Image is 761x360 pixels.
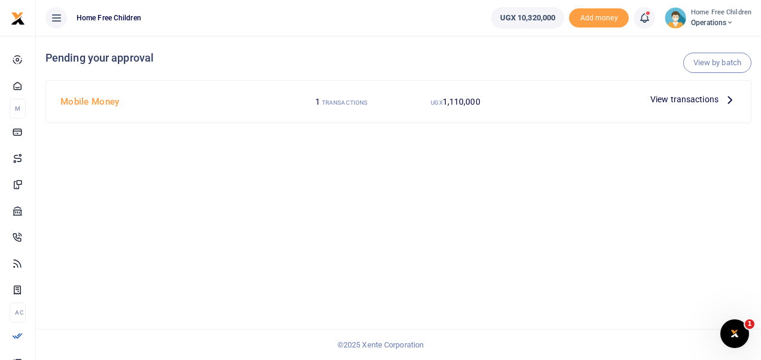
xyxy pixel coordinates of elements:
[10,303,26,322] li: Ac
[486,7,569,29] li: Wallet ballance
[691,17,751,28] span: Operations
[322,99,367,106] small: TRANSACTIONS
[720,319,749,348] iframe: Intercom live chat
[60,95,279,108] h4: Mobile Money
[665,7,751,29] a: profile-user Home Free Children Operations
[315,97,320,106] span: 1
[431,99,442,106] small: UGX
[691,8,751,18] small: Home Free Children
[650,93,719,106] span: View transactions
[500,12,555,24] span: UGX 10,320,000
[72,13,146,23] span: Home Free Children
[665,7,686,29] img: profile-user
[745,319,754,329] span: 1
[10,99,26,118] li: M
[11,13,25,22] a: logo-small logo-large logo-large
[45,51,751,65] h4: Pending your approval
[491,7,564,29] a: UGX 10,320,000
[11,11,25,26] img: logo-small
[683,53,751,73] a: View by batch
[569,13,629,22] a: Add money
[569,8,629,28] li: Toup your wallet
[569,8,629,28] span: Add money
[443,97,480,106] span: 1,110,000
